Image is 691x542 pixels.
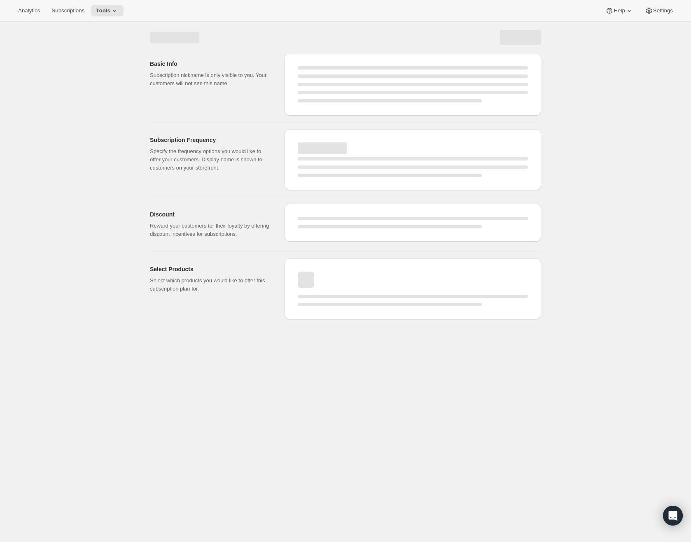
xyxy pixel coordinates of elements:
[51,7,84,14] span: Subscriptions
[150,147,271,172] p: Specify the frequency options you would like to offer your customers. Display name is shown to cu...
[91,5,124,16] button: Tools
[614,7,625,14] span: Help
[150,136,271,144] h2: Subscription Frequency
[150,71,271,88] p: Subscription nickname is only visible to you. Your customers will not see this name.
[640,5,678,16] button: Settings
[653,7,673,14] span: Settings
[47,5,89,16] button: Subscriptions
[150,60,271,68] h2: Basic Info
[13,5,45,16] button: Analytics
[140,22,551,323] div: Page loading
[150,265,271,273] h2: Select Products
[150,210,271,219] h2: Discount
[150,277,271,293] p: Select which products you would like to offer this subscription plan for.
[18,7,40,14] span: Analytics
[96,7,110,14] span: Tools
[600,5,638,16] button: Help
[663,506,683,526] div: Open Intercom Messenger
[150,222,271,238] p: Reward your customers for their loyalty by offering discount incentives for subscriptions.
